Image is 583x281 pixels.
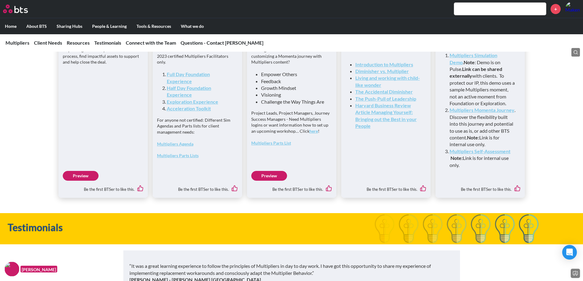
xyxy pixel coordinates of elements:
[355,61,413,67] a: Introduction to Multipliers
[21,266,57,273] figcaption: [PERSON_NAME]
[167,71,210,84] a: Full Day Foundation Experience
[261,91,327,98] li: Visioning
[181,40,263,46] a: Questions - Contact [PERSON_NAME]
[5,262,19,276] img: F
[261,85,327,91] li: Growth Mindset
[8,221,405,235] h1: Testimonials
[450,52,516,107] li: . : Demo is on Pulse. with clients. To protect our IP, this demo uses a sample Multipliers moment...
[355,102,417,129] a: Harvard Business Review Article Managing Yourself: Bringing out the Best in your People
[450,107,516,148] li: . Discover the flexibility built into this journey and potential to use as is, or add other BTS c...
[261,78,327,85] li: Feedback
[565,2,580,16] a: Profile
[3,5,39,13] a: Go home
[167,85,211,98] a: Half Day Foundation Experience
[6,40,29,46] a: Multipliers
[157,181,238,194] div: Be the first BTSer to like this.
[355,68,409,74] a: Diminisher vs. Multiplier
[464,59,475,65] strong: Note
[450,148,516,168] li: Link is for internal use only.
[126,40,176,46] a: Connect with the Team
[63,181,144,194] div: Be the first BTSer to like this.
[450,52,497,65] a: Multipliers Simulation Demo
[3,5,28,13] img: BTS Logo
[67,40,90,46] a: Resources
[467,135,479,140] strong: Note:
[450,107,514,113] a: Multipliers Momenta Journey
[21,18,52,34] label: About BTS
[355,89,413,94] a: The Accidental Diminisher
[157,141,193,146] a: Multipliers Agenda
[440,181,521,194] div: Be the first BTSer to like this.
[167,99,218,105] a: Exploration Experience
[261,98,327,105] li: Challenge the Way Things Are
[157,117,238,135] p: For anyone not certified: Different Sim Agendas and Parts lists for client management needs:
[94,40,121,46] a: Testimonials
[551,4,561,14] a: +
[450,155,463,161] strong: Note:
[132,18,176,34] label: Tools & Resources
[34,40,62,46] a: Client Needs
[251,140,291,146] a: Multipliers Parts List
[450,66,502,79] strong: Link can be shared externally
[261,71,327,78] li: Empower Others
[176,18,209,34] label: What we do
[157,153,199,158] a: Multipliers Parts Lists
[167,105,211,111] a: Acceleration Toolkit
[251,110,332,134] p: Project Leads, Project Managers, Journey Success Managers - Need Multipliers logins or want infor...
[565,2,580,16] img: Makenzie Brandon
[355,75,420,87] a: Living and working with child-like wonder
[309,128,318,134] a: here
[63,47,144,65] p: Depending on where you are in the sales process, find impactful assets to support and help close ...
[450,148,510,154] a: Multipliers Self-Assessment
[63,171,99,181] a: Preview
[157,47,238,65] p: Access to this folder is restricted to the 2023 certified Multipliers Facilitators only.
[562,245,577,260] div: Open Intercom Messenger
[52,18,87,34] label: Sharing Hubs
[87,18,132,34] label: People & Learning
[251,47,332,65] p: Looking For Go-Dos or Pod Content or customizing a Momenta journey with Multipliers content?
[251,181,332,194] div: Be the first BTSer to like this.
[346,181,426,194] div: Be the first BTSer to like this.
[355,96,416,102] a: The Push-Pull of Leadership
[251,171,287,181] a: Preview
